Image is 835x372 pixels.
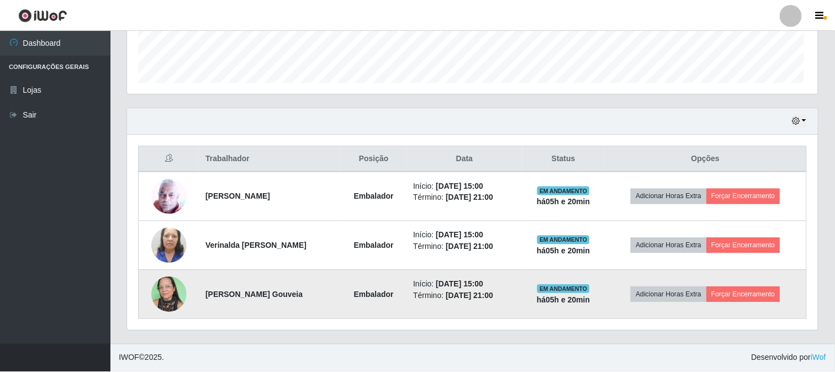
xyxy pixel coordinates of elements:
[119,354,140,363] span: IWOF
[539,187,591,195] span: EM ANDAMENTO
[709,238,783,253] button: Forçar Encerramento
[633,287,709,302] button: Adicionar Horas Extra
[447,193,495,202] time: [DATE] 21:00
[607,146,810,172] th: Opções
[408,146,524,172] th: Data
[199,146,342,172] th: Trabalhador
[152,214,187,277] img: 1728324895552.jpeg
[355,192,395,201] strong: Embalador
[437,231,485,240] time: [DATE] 15:00
[415,241,517,253] li: Término:
[119,353,165,364] span: © 2025 .
[18,8,67,22] img: CoreUI Logo
[206,192,271,201] strong: [PERSON_NAME]
[633,189,709,204] button: Adicionar Horas Extra
[447,291,495,300] time: [DATE] 21:00
[415,230,517,241] li: Início:
[539,198,593,206] strong: há 05 h e 20 min
[754,353,829,364] span: Desenvolvido por
[539,247,593,256] strong: há 05 h e 20 min
[355,290,395,299] strong: Embalador
[447,242,495,251] time: [DATE] 21:00
[633,238,709,253] button: Adicionar Horas Extra
[342,146,408,172] th: Posição
[437,280,485,289] time: [DATE] 15:00
[813,354,829,363] a: iWof
[524,146,607,172] th: Status
[437,182,485,190] time: [DATE] 15:00
[206,241,308,250] strong: Verinalda [PERSON_NAME]
[539,285,591,294] span: EM ANDAMENTO
[152,271,187,318] img: 1751055686502.jpeg
[355,241,395,250] strong: Embalador
[539,296,593,305] strong: há 05 h e 20 min
[415,290,517,302] li: Término:
[709,287,783,302] button: Forçar Encerramento
[415,279,517,290] li: Início:
[539,236,591,245] span: EM ANDAMENTO
[206,290,304,299] strong: [PERSON_NAME] Gouveia
[415,180,517,192] li: Início:
[415,192,517,204] li: Término:
[152,178,187,214] img: 1702413262661.jpeg
[709,189,783,204] button: Forçar Encerramento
